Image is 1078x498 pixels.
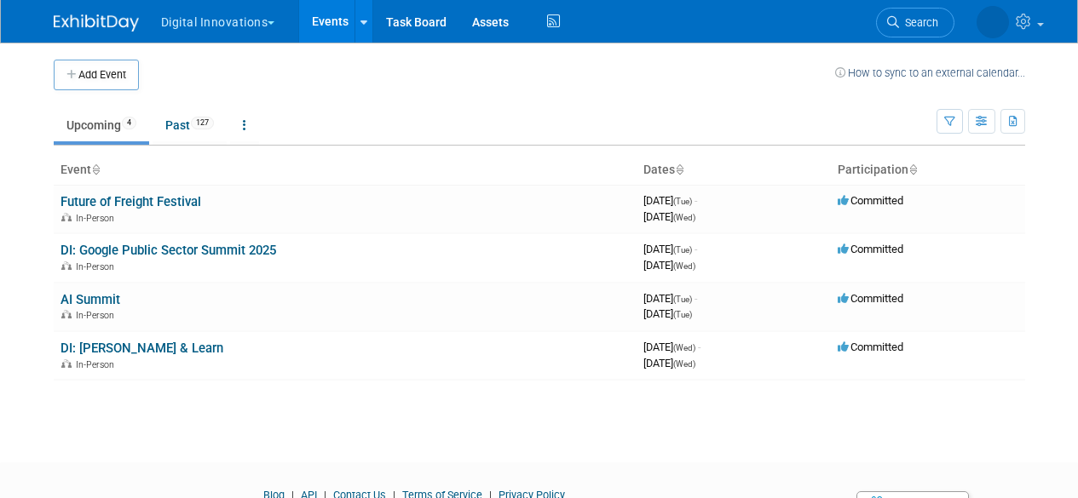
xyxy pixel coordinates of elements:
span: (Wed) [673,261,695,271]
span: - [698,341,700,353]
span: In-Person [76,261,119,272]
a: AI Summit [61,292,120,307]
a: DI: Google Public Sector Summit 2025 [61,243,276,258]
th: Dates [637,156,831,185]
th: Event [54,156,637,185]
a: Sort by Start Date [675,163,683,176]
span: [DATE] [643,307,692,320]
img: In-Person Event [61,261,72,270]
span: (Tue) [673,310,692,319]
span: [DATE] [643,357,695,369]
span: [DATE] [643,341,700,353]
img: In-Person Event [61,213,72,221]
span: [DATE] [643,194,697,207]
span: Committed [838,243,903,255]
span: - [695,292,697,305]
img: In-Person Event [61,310,72,318]
a: Upcoming4 [54,109,149,141]
a: Sort by Event Name [91,163,100,176]
span: 127 [191,117,214,129]
span: (Wed) [673,343,695,352]
img: Alexis Rump [977,6,1009,38]
span: (Tue) [673,197,692,206]
span: [DATE] [643,243,697,255]
span: In-Person [76,310,119,321]
img: In-Person Event [61,359,72,368]
span: - [695,243,697,255]
span: Committed [838,194,903,207]
a: Past127 [153,109,227,141]
span: (Wed) [673,359,695,369]
a: Future of Freight Festival [61,194,201,209]
span: [DATE] [643,259,695,272]
span: (Tue) [673,245,692,255]
a: Search [876,8,954,37]
span: (Tue) [673,295,692,304]
span: 4 [122,117,136,129]
th: Participation [831,156,1025,185]
span: - [695,194,697,207]
span: Committed [838,292,903,305]
span: Committed [838,341,903,353]
span: [DATE] [643,292,697,305]
span: In-Person [76,213,119,224]
span: [DATE] [643,210,695,223]
button: Add Event [54,60,139,90]
span: Search [899,16,938,29]
img: ExhibitDay [54,14,139,31]
a: Sort by Participation Type [908,163,917,176]
span: (Wed) [673,213,695,222]
a: How to sync to an external calendar... [835,66,1025,79]
a: DI: [PERSON_NAME] & Learn [61,341,223,356]
span: In-Person [76,359,119,370]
